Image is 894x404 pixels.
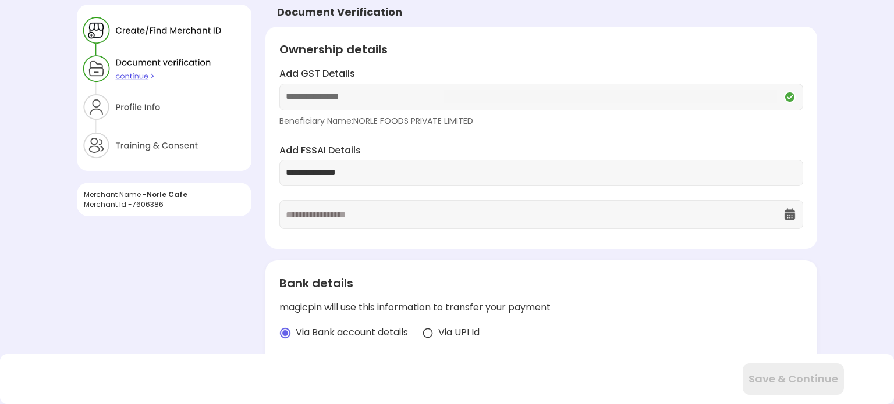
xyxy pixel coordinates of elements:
[279,274,803,292] div: Bank details
[279,301,803,314] div: magicpin will use this information to transfer your payment
[277,5,402,20] div: Document Verification
[279,41,803,58] div: Ownership details
[743,363,844,395] button: Save & Continue
[783,90,797,104] img: Q2VREkDUCX-Nh97kZdnvclHTixewBtwTiuomQU4ttMKm5pUNxe9W_NURYrLCGq_Mmv0UDstOKswiepyQhkhj-wqMpwXa6YfHU...
[422,327,434,339] img: radio
[279,115,803,127] div: Beneficiary Name: NORLE FOODS PRIVATE LIMITED
[147,190,187,199] span: Norle Cafe
[438,326,480,339] span: Via UPI Id
[84,199,244,209] div: Merchant Id - 7606386
[296,326,408,339] span: Via Bank account details
[279,67,803,81] label: Add GST Details
[84,190,244,199] div: Merchant Name -
[279,353,803,367] label: Account Holder Name
[783,208,797,221] img: OcXK764TI_dg1n3pJKAFuNcYfYqBKGvmbXteblFrPew4KBASBbPUoKPFDRZzLe5z5khKOkBCrBseVNl8W_Mqhk0wgJF92Dyy9...
[279,144,803,158] label: Add FSSAI Details
[77,5,251,171] img: xZtaNGYO7ZEa_Y6BGN0jBbY4tz3zD8CMWGtK9DYT203r_wSWJgC64uaYzQv0p6I5U3yzNyQZ90jnSGEji8ItH6xpax9JibOI_...
[279,327,291,339] img: radio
